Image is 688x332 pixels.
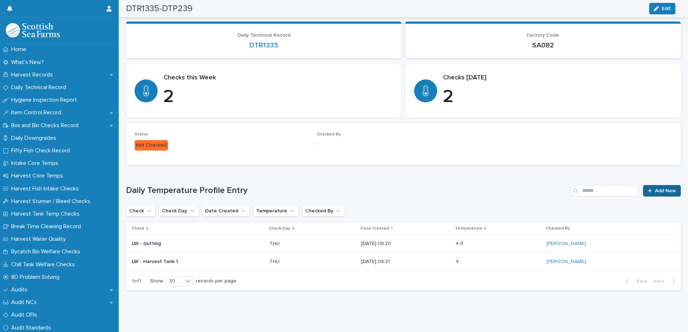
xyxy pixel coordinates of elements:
p: Check [132,225,144,232]
p: Fifty Fish Check Record [8,147,76,154]
a: Add New [643,185,681,197]
input: Search [570,185,639,197]
p: Show [150,278,163,284]
p: 8D Problem Solving [8,274,65,281]
p: 2 [443,86,672,108]
tr: LW - GuttingTHUTHU [DATE] 08:204.94.9 [PERSON_NAME] [126,235,681,253]
p: Date Created [361,225,389,232]
p: records per page [196,278,236,284]
p: Harvest Core Temps [8,172,69,179]
p: Harvest Stunner / Bleed Checks [8,198,96,205]
p: Item Control Record [8,109,67,116]
div: Not Checked [135,140,168,151]
p: Check Day [269,225,290,232]
span: Status [135,132,148,137]
p: Audit NCs [8,299,42,306]
div: 30 [166,277,184,285]
p: LW - Harvest Tank 1 [132,259,258,265]
p: Harvest Tank Temp Checks [8,211,85,217]
p: What's New? [8,59,50,66]
p: Audit OFIs [8,312,43,318]
p: Harvest Water Quality [8,236,72,243]
p: Box and Bin Checks Record [8,122,84,129]
p: Audits [8,286,33,293]
p: [DATE] 08:20 [361,241,449,247]
p: Bycatch Bin Welfare Checks [8,248,86,255]
p: - [317,140,490,148]
span: Checked By [317,132,341,137]
button: Date Created [202,205,250,217]
span: Edit [662,6,671,11]
p: Home [8,46,32,53]
p: Daily Downgrades [8,135,62,142]
p: 2 [163,86,393,108]
button: Checked By [302,205,345,217]
button: Edit [649,3,675,14]
span: Daily Technical Record [237,33,290,38]
p: Chill Tank Welfare Checks [8,261,81,268]
p: Checked By [546,225,570,232]
span: Factory Code [527,33,559,38]
span: Add New [655,188,676,193]
button: Check [126,205,156,217]
a: [PERSON_NAME] [547,259,586,265]
p: Audit Standards [8,324,57,331]
p: Harvest Records [8,72,59,78]
p: Break Time Cleaning Record [8,223,87,230]
h1: Daily Temperature Profile Entry [126,185,567,196]
p: [DATE] 08:21 [361,259,449,265]
h2: DTR1335-DTP239 [126,4,193,14]
p: Hygiene Inspection Report [8,97,83,103]
p: THU [270,257,281,265]
p: Temperature [455,225,482,232]
p: LW - Gutting [132,241,258,247]
p: 1 of 1 [126,272,147,290]
a: DTR1335 [249,41,278,50]
span: Next [653,279,669,284]
button: Next [650,278,681,285]
p: Intake Core Temps [8,160,64,167]
p: THU [270,239,281,247]
a: [PERSON_NAME] [547,241,586,247]
p: SA082 [414,41,672,50]
button: Temperature [253,205,299,217]
button: Back [620,278,650,285]
p: Checks [DATE] [443,74,672,82]
span: Back [632,279,647,284]
p: Daily Technical Record [8,84,72,91]
button: Check Day [159,205,199,217]
tr: LW - Harvest Tank 1THUTHU [DATE] 08:2144 [PERSON_NAME] [126,253,681,271]
p: Checks this Week [163,74,393,82]
p: 4.9 [456,239,465,247]
p: Harvest Fish Intake Checks [8,185,85,192]
img: mMrefqRFQpe26GRNOUkG [6,23,60,37]
p: 4 [456,257,460,265]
